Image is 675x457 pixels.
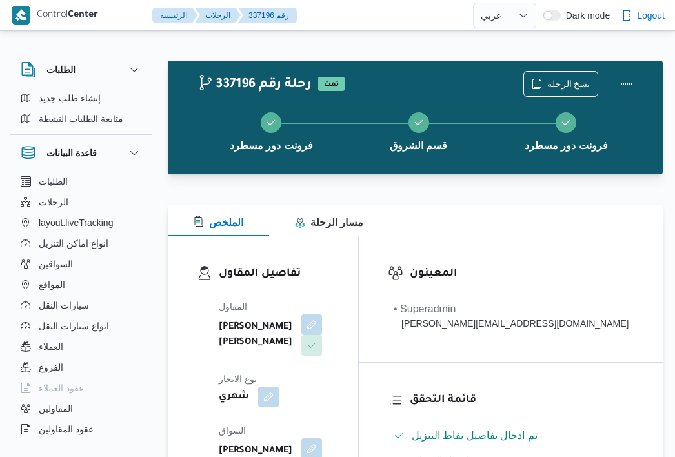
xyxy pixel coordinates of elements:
button: الطلبات [15,171,147,192]
button: فرونت دور مسطرد [492,97,640,164]
button: الرحلات [195,8,241,23]
b: [PERSON_NAME] [PERSON_NAME] [219,320,292,350]
span: سيارات النقل [39,298,89,313]
button: المقاولين [15,398,147,419]
span: الفروع [39,360,63,375]
svg: Step 2 is complete [414,117,424,128]
h3: قائمة التحقق [410,392,634,409]
button: قاعدة البيانات [21,145,142,161]
span: متابعة الطلبات النشطة [39,111,123,127]
button: العملاء [15,336,147,357]
svg: Step 1 is complete [266,117,276,128]
span: السواق [219,425,246,436]
span: نوع الايجار [219,374,257,384]
span: انواع اماكن التنزيل [39,236,108,251]
button: 337196 رقم [238,8,297,23]
b: Center [68,10,98,21]
span: المواقع [39,277,65,292]
svg: Step 3 is complete [561,117,571,128]
button: Logout [616,3,670,28]
h3: المعينون [410,265,634,283]
button: السواقين [15,254,147,274]
span: تم ادخال تفاصيل نفاط التنزيل [412,430,538,441]
span: المقاول [219,301,247,312]
div: • Superadmin [394,301,629,317]
button: الرئيسيه [152,8,197,23]
div: [PERSON_NAME][EMAIL_ADDRESS][DOMAIN_NAME] [394,317,629,330]
span: السواقين [39,256,73,272]
span: نسخ الرحلة [547,76,590,92]
div: الطلبات [10,88,152,134]
img: X8yXhbKr1z7QwAAAABJRU5ErkJggg== [12,6,30,25]
button: الطلبات [21,62,142,77]
h3: الطلبات [46,62,76,77]
span: انواع سيارات النقل [39,318,109,334]
span: Logout [637,8,665,23]
button: المواقع [15,274,147,295]
button: سيارات النقل [15,295,147,316]
span: تم ادخال تفاصيل نفاط التنزيل [412,428,538,443]
h2: 337196 رحلة رقم [197,77,312,94]
span: الملخص [194,217,243,228]
span: عقود المقاولين [39,421,94,437]
span: Dark mode [561,10,610,21]
button: تم ادخال تفاصيل نفاط التنزيل [388,425,634,446]
button: انواع سيارات النقل [15,316,147,336]
span: layout.liveTracking [39,215,113,230]
button: عقود المقاولين [15,419,147,440]
span: قسم الشروق [390,138,447,154]
div: قاعدة البيانات [10,171,152,451]
span: العملاء [39,339,63,354]
span: • Superadmin mohamed.nabil@illa.com.eg [394,301,629,330]
span: فرونت دور مسطرد [525,138,608,154]
span: الطلبات [39,174,68,189]
button: متابعة الطلبات النشطة [15,108,147,129]
span: المقاولين [39,401,73,416]
span: مسار الرحلة [295,217,363,228]
h3: قاعدة البيانات [46,145,97,161]
span: عقود العملاء [39,380,84,396]
button: Actions [614,71,640,97]
span: فرونت دور مسطرد [230,138,313,154]
button: layout.liveTracking [15,212,147,233]
button: نسخ الرحلة [523,71,599,97]
button: عقود العملاء [15,378,147,398]
h3: تفاصيل المقاول [219,265,329,283]
button: إنشاء طلب جديد [15,88,147,108]
b: شهري [219,389,249,405]
button: فرونت دور مسطرد [197,97,345,164]
button: انواع اماكن التنزيل [15,233,147,254]
b: تمت [324,81,339,88]
button: الرحلات [15,192,147,212]
button: الفروع [15,357,147,378]
span: تمت [318,77,345,91]
button: قسم الشروق [345,97,492,164]
span: إنشاء طلب جديد [39,90,101,106]
span: الرحلات [39,194,68,210]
